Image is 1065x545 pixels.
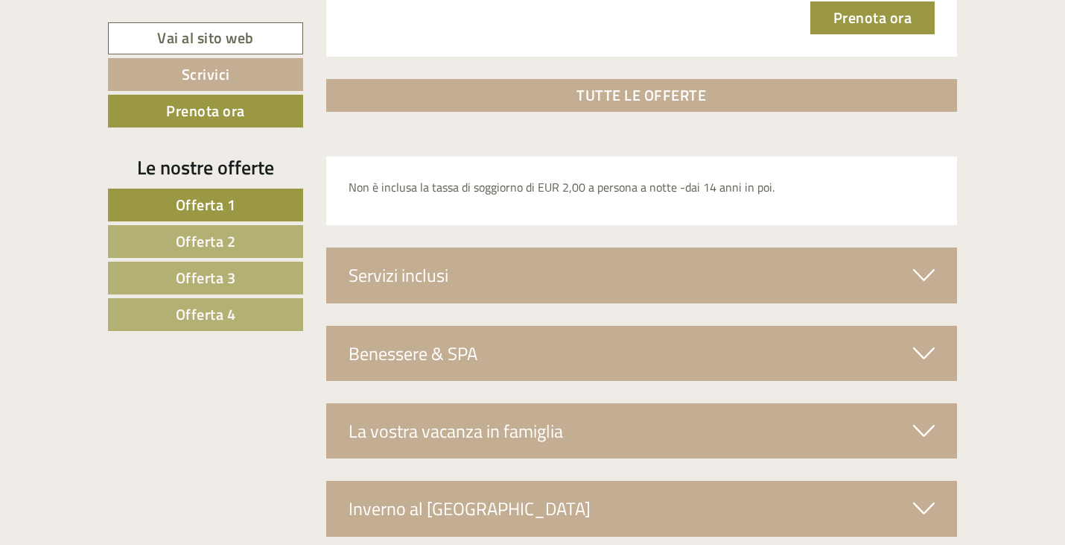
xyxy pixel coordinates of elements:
[108,22,303,54] a: Vai al sito web
[176,230,236,253] span: Offerta 2
[176,193,236,216] span: Offerta 1
[349,179,935,196] p: Non è inclusa la tassa di soggiorno di EUR 2,00 a persona a notte -dai 14 anni in poi.
[108,95,303,127] a: Prenota ora
[108,58,303,91] a: Scrivici
[326,481,958,536] div: Inverno al [GEOGRAPHIC_DATA]
[176,303,236,326] span: Offerta 4
[326,326,958,381] div: Benessere & SPA
[326,248,958,303] div: Servizi inclusi
[176,266,236,289] span: Offerta 3
[108,154,303,181] div: Le nostre offerte
[810,1,935,34] a: Prenota ora
[326,403,958,459] div: La vostra vacanza in famiglia
[326,79,958,112] a: TUTTE LE OFFERTE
